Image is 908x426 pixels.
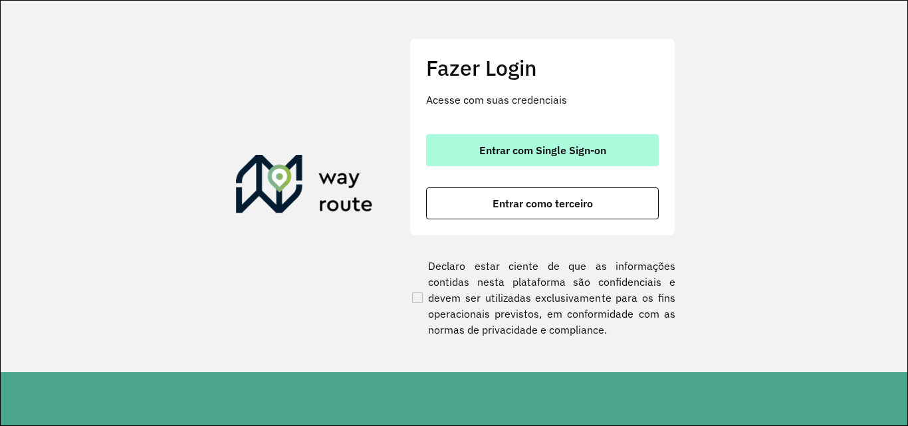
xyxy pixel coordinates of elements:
[236,155,373,219] img: Roteirizador AmbevTech
[493,198,593,209] span: Entrar como terceiro
[409,258,675,338] label: Declaro estar ciente de que as informações contidas nesta plataforma são confidenciais e devem se...
[479,145,606,156] span: Entrar com Single Sign-on
[426,187,659,219] button: button
[426,92,659,108] p: Acesse com suas credenciais
[426,134,659,166] button: button
[426,55,659,80] h2: Fazer Login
